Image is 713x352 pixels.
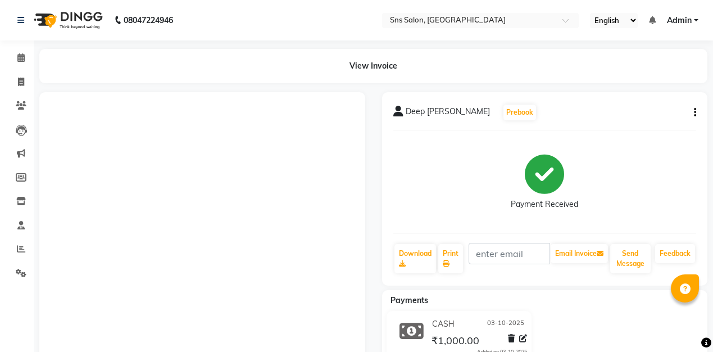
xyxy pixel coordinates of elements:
button: Email Invoice [551,244,608,263]
span: Admin [667,15,692,26]
button: Prebook [503,105,536,120]
a: Download [394,244,436,273]
a: Print [438,244,463,273]
span: CASH [432,318,455,330]
a: Feedback [655,244,695,263]
span: Deep [PERSON_NAME] [406,106,490,121]
span: ₹1,000.00 [432,334,479,350]
img: logo [29,4,106,36]
b: 08047224946 [124,4,173,36]
button: Send Message [610,244,651,273]
input: enter email [469,243,550,264]
span: Payments [390,295,428,305]
div: Payment Received [511,198,578,210]
div: View Invoice [39,49,707,83]
span: 03-10-2025 [487,318,524,330]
